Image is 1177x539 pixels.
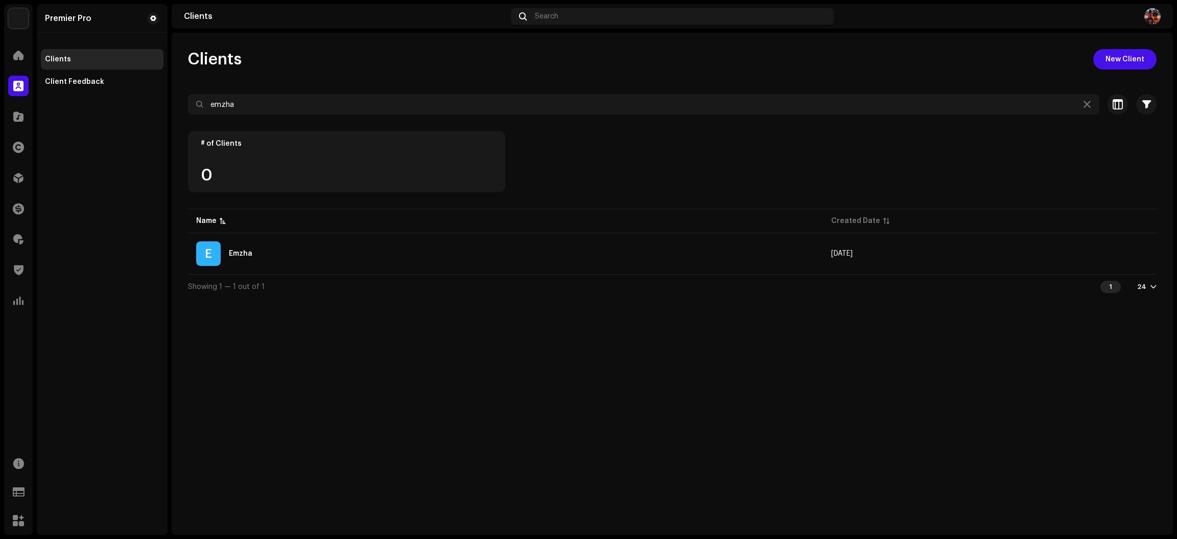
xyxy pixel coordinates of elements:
[41,49,163,70] re-m-nav-item: Clients
[201,140,492,148] div: # of Clients
[1137,283,1146,291] div: 24
[229,250,252,257] div: Emzha
[831,216,880,226] div: Created Date
[1105,49,1144,70] span: New Client
[1144,8,1161,25] img: e0da1e75-51bb-48e8-b89a-af9921f343bd
[1100,281,1121,293] div: 1
[184,12,507,20] div: Clients
[45,14,91,23] div: Premier Pro
[188,131,505,192] re-o-card-value: # of Clients
[196,216,217,226] div: Name
[535,12,558,20] span: Search
[196,241,221,266] div: E
[831,250,853,257] span: Mar 19, 2025
[188,283,265,290] span: Showing 1 — 1 out of 1
[45,55,71,63] div: Clients
[188,49,242,70] span: Clients
[45,78,104,86] div: Client Feedback
[188,94,1099,115] input: Search
[1093,49,1157,70] button: New Client
[8,8,29,29] img: 64f15ab7-a28a-4bb5-a164-82594ec98160
[41,72,163,92] re-m-nav-item: Client Feedback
